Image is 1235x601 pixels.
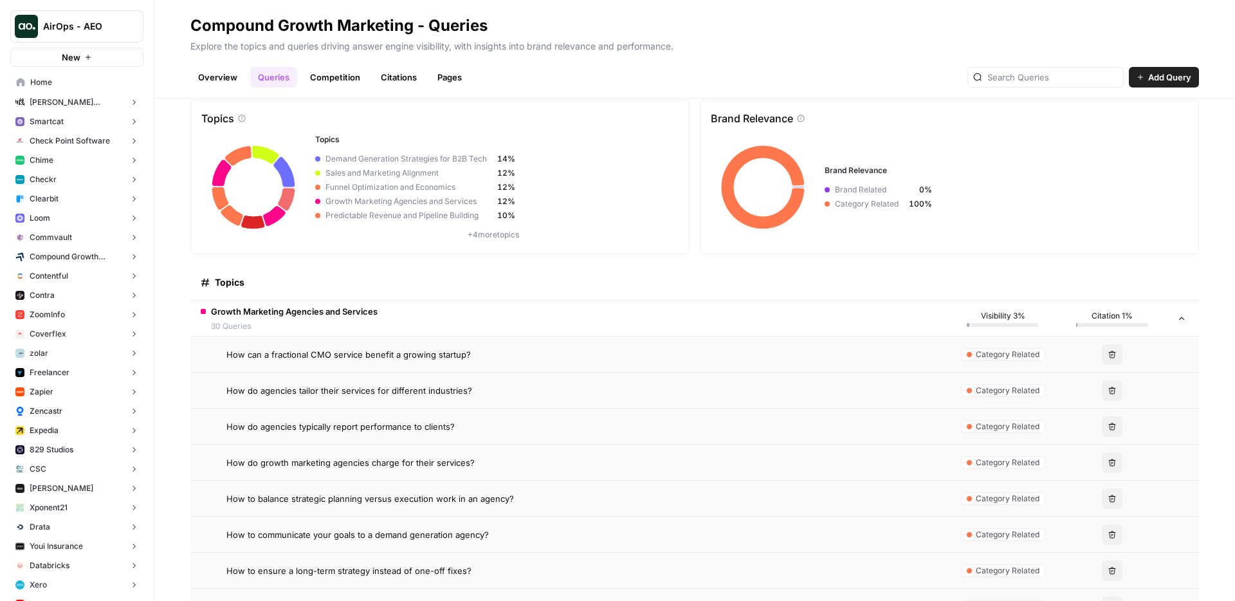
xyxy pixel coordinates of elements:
[15,465,24,474] img: yvejo61whxrb805zs4m75phf6mr8
[15,272,24,281] img: 2ud796hvc3gw7qwjscn75txc5abr
[320,167,497,179] span: Sales and Marketing Alignment
[10,247,143,266] button: Compound Growth Marketing
[62,51,80,64] span: New
[30,386,53,398] span: Zapier
[15,98,24,107] img: m87i3pytwzu9d7629hz0batfjj1p
[30,251,124,263] span: Compound Growth Marketing
[15,233,24,242] img: xf6b4g7v9n1cfco8wpzm78dqnb6e
[30,212,50,224] span: Loom
[976,421,1039,432] span: Category Related
[15,349,24,358] img: 6os5al305rae5m5hhkke1ziqya7s
[1148,71,1191,84] span: Add Query
[711,111,793,126] p: Brand Relevance
[10,228,143,247] button: Commvault
[30,502,68,513] span: Xponent21
[30,463,46,475] span: CSC
[15,117,24,126] img: rkye1xl29jr3pw1t320t03wecljb
[987,71,1118,84] input: Search Queries
[190,36,1199,53] p: Explore the topics and queries driving answer engine visibility, with insights into brand relevan...
[201,111,234,126] p: Topics
[30,154,53,166] span: Chime
[30,135,110,147] span: Check Point Software
[30,560,69,571] span: Databricks
[15,15,38,38] img: AirOps - AEO Logo
[10,305,143,324] button: ZoomInfo
[211,305,378,318] span: Growth Marketing Agencies and Services
[320,181,497,193] span: Funnel Optimization and Economics
[226,456,475,469] span: How do growth marketing agencies charge for their services?
[10,537,143,556] button: Youi Insurance
[30,77,138,88] span: Home
[10,189,143,208] button: Clearbit
[15,387,24,396] img: 8scb49tlb2vriaw9mclg8ae1t35j
[10,286,143,305] button: Contra
[10,10,143,42] button: Workspace: AirOps - AEO
[10,440,143,459] button: 829 Studios
[15,136,24,145] img: gddfodh0ack4ddcgj10xzwv4nyos
[10,93,143,112] button: [PERSON_NAME] [PERSON_NAME] at Work
[15,194,24,203] img: fr92439b8i8d8kixz6owgxh362ib
[497,181,515,193] span: 12%
[825,165,1180,176] h3: Brand Relevance
[497,167,515,179] span: 12%
[10,112,143,131] button: Smartcat
[30,174,57,185] span: Checkr
[10,363,143,382] button: Freelancer
[320,196,497,207] span: Growth Marketing Agencies and Services
[30,347,48,359] span: zolar
[190,15,488,36] div: Compound Growth Marketing - Queries
[190,67,245,88] a: Overview
[15,445,24,454] img: lwh15xca956raf2qq0149pkro8i6
[15,522,24,532] img: xlnxy62qy0pya9imladhzo8ewa3z
[15,561,24,570] img: 68x31kg9cvjq1z98h94sc45jw63t
[976,457,1039,468] span: Category Related
[30,309,65,320] span: ZoomInfo
[30,97,124,108] span: [PERSON_NAME] [PERSON_NAME] at Work
[43,20,121,33] span: AirOps - AEO
[373,67,425,88] a: Citations
[10,48,143,67] button: New
[1129,67,1199,88] button: Add Query
[10,151,143,170] button: Chime
[15,503,24,512] img: f3qlg7l68rn02bi2w2fqsnsvhk74
[976,565,1039,577] span: Category Related
[226,348,471,361] span: How can a fractional CMO service benefit a growing startup?
[10,324,143,344] button: Coverflex
[226,492,514,505] span: How to balance strategic planning versus execution work in an agency?
[226,384,472,397] span: How do agencies tailor their services for different industries?
[497,153,515,165] span: 14%
[909,184,932,196] span: 0%
[10,382,143,402] button: Zapier
[976,529,1039,541] span: Category Related
[430,67,470,88] a: Pages
[10,479,143,498] button: [PERSON_NAME]
[15,407,24,416] img: s6x7ltuwawlcg2ux8d2ne4wtho4t
[15,156,24,165] img: mhv33baw7plipcpp00rsngv1nu95
[226,420,455,433] span: How do agencies typically report performance to clients?
[30,270,68,282] span: Contentful
[830,198,909,210] span: Category Related
[15,310,24,319] img: hcm4s7ic2xq26rsmuray6dv1kquq
[30,541,83,552] span: Youi Insurance
[320,153,497,165] span: Demand Generation Strategies for B2B Tech
[497,210,515,221] span: 10%
[15,368,24,377] img: a9mur837mohu50bzw3stmy70eh87
[30,232,72,243] span: Commvault
[30,405,62,417] span: Zencastr
[320,210,497,221] span: Predictable Revenue and Pipeline Building
[15,426,24,435] img: r1kj8td8zocxzhcrdgnlfi8d2cy7
[830,184,909,196] span: Brand Related
[250,67,297,88] a: Queries
[15,291,24,300] img: azd67o9nw473vll9dbscvlvo9wsn
[30,444,73,456] span: 829 Studios
[215,276,244,289] span: Topics
[15,542,24,551] img: lz9q0o5e76kdfkipbgrbf2u66370
[10,517,143,537] button: Drata
[315,229,671,241] p: + 4 more topics
[30,425,59,436] span: Expedia
[30,579,47,591] span: Xero
[15,175,24,184] img: 78cr82s63dt93a7yj2fue7fuqlci
[10,208,143,228] button: Loom
[976,349,1039,360] span: Category Related
[15,484,24,493] img: ybhjxa9n8mcsu845nkgo7g1ynw8w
